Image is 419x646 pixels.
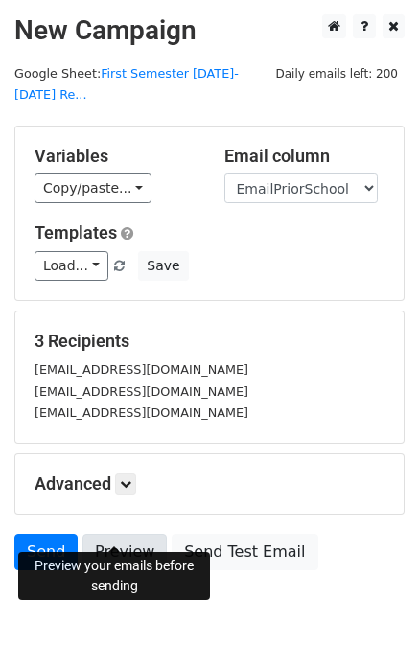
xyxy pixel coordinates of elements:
a: Templates [35,222,117,242]
small: Google Sheet: [14,66,239,103]
iframe: Chat Widget [323,554,419,646]
h5: Variables [35,146,196,167]
span: Daily emails left: 200 [268,63,405,84]
small: [EMAIL_ADDRESS][DOMAIN_NAME] [35,384,248,399]
a: First Semester [DATE]-[DATE] Re... [14,66,239,103]
small: [EMAIL_ADDRESS][DOMAIN_NAME] [35,362,248,377]
a: Send [14,534,78,570]
h2: New Campaign [14,14,405,47]
a: Send Test Email [172,534,317,570]
small: [EMAIL_ADDRESS][DOMAIN_NAME] [35,405,248,420]
button: Save [138,251,188,281]
h5: Advanced [35,473,384,495]
h5: 3 Recipients [35,331,384,352]
div: Preview your emails before sending [18,552,210,600]
a: Daily emails left: 200 [268,66,405,81]
a: Preview [82,534,167,570]
a: Load... [35,251,108,281]
h5: Email column [224,146,385,167]
a: Copy/paste... [35,173,151,203]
